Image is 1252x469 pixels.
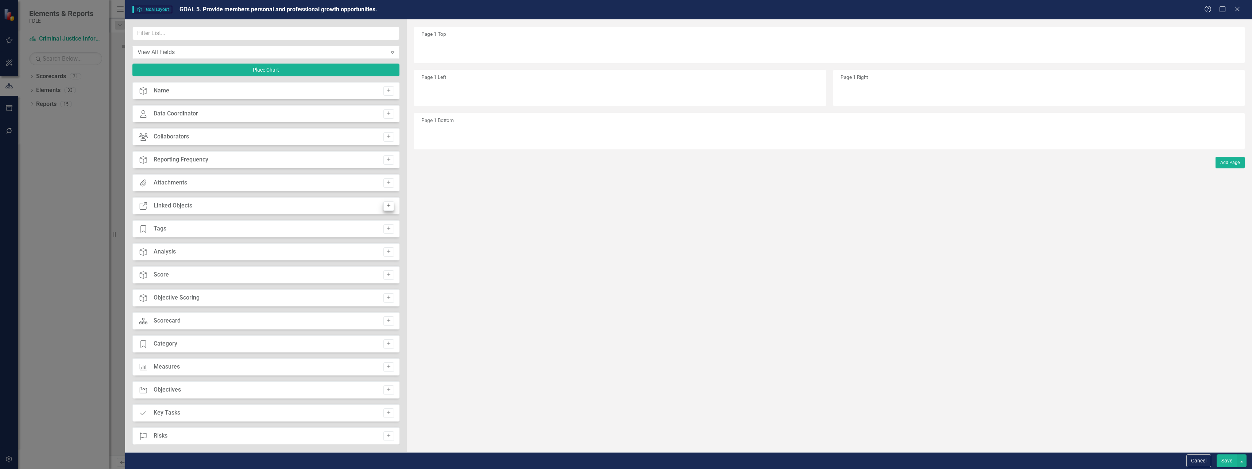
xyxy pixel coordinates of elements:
button: Place Chart [132,64,399,76]
div: Risks [154,432,167,440]
input: Filter List... [132,27,399,40]
small: Page 1 Bottom [421,117,454,123]
small: Page 1 Right [841,74,868,80]
span: Goal Layout [132,6,172,13]
div: Linked Objects [154,202,192,210]
div: Reporting Frequency [154,156,208,164]
div: Category [154,340,177,348]
button: Save [1217,454,1237,467]
div: Score [154,271,169,279]
div: Collaborators [154,133,189,141]
div: Tags [154,225,166,233]
div: Measures [154,363,180,371]
div: Objective Scoring [154,294,200,302]
div: Attachments [154,179,187,187]
div: Scorecard [154,317,181,325]
div: Key Tasks [154,409,180,417]
div: Objectives [154,386,181,394]
div: Analysis [154,248,176,256]
button: Cancel [1186,454,1211,467]
div: Name [154,87,169,95]
small: Page 1 Left [421,74,446,80]
button: Add Page [1216,157,1245,168]
div: Data Coordinator [154,110,198,118]
small: Page 1 Top [421,31,446,37]
div: View All Fields [138,48,387,56]
span: GOAL 5. Provide members personal and professional growth opportunities. [179,6,377,13]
